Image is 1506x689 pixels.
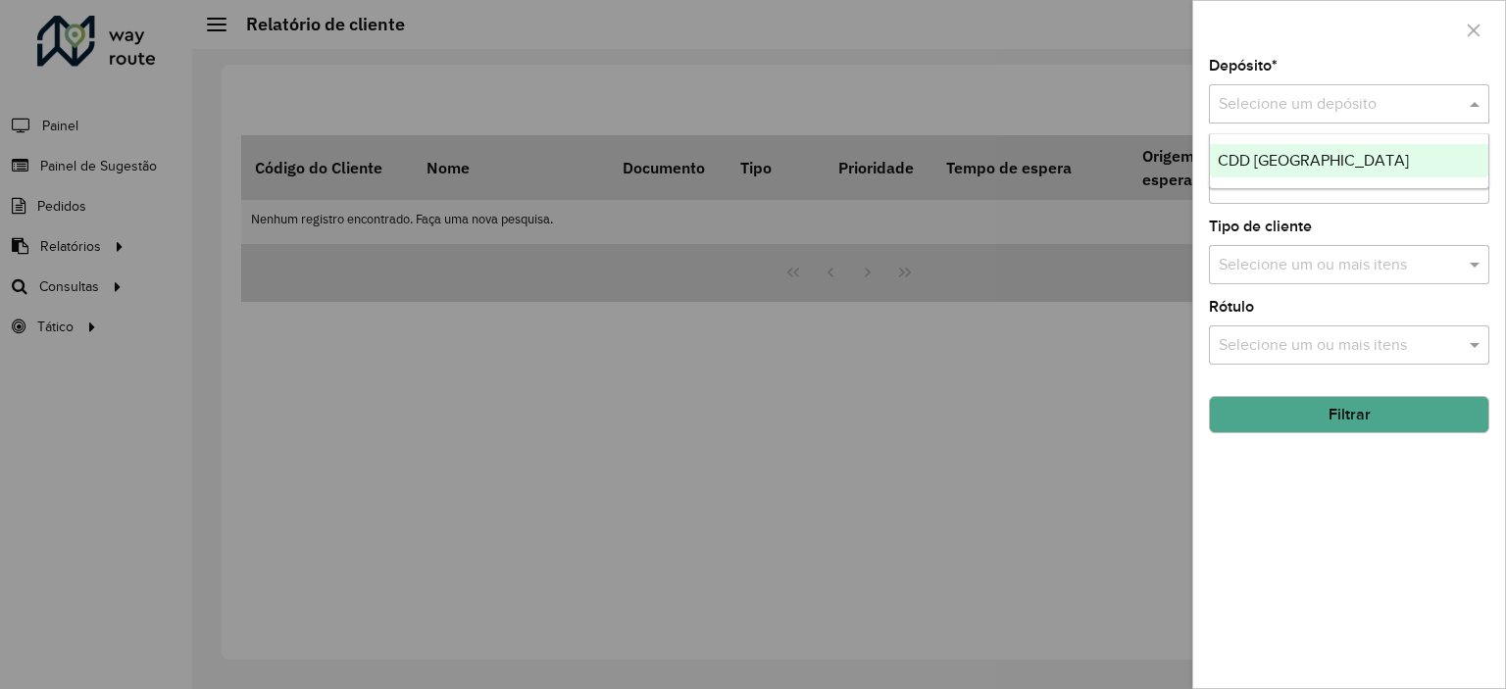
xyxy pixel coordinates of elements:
[1218,152,1409,169] span: CDD [GEOGRAPHIC_DATA]
[1209,54,1278,77] label: Depósito
[1209,215,1312,238] label: Tipo de cliente
[1209,133,1489,189] ng-dropdown-panel: Options list
[1209,396,1489,433] button: Filtrar
[1209,295,1254,319] label: Rótulo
